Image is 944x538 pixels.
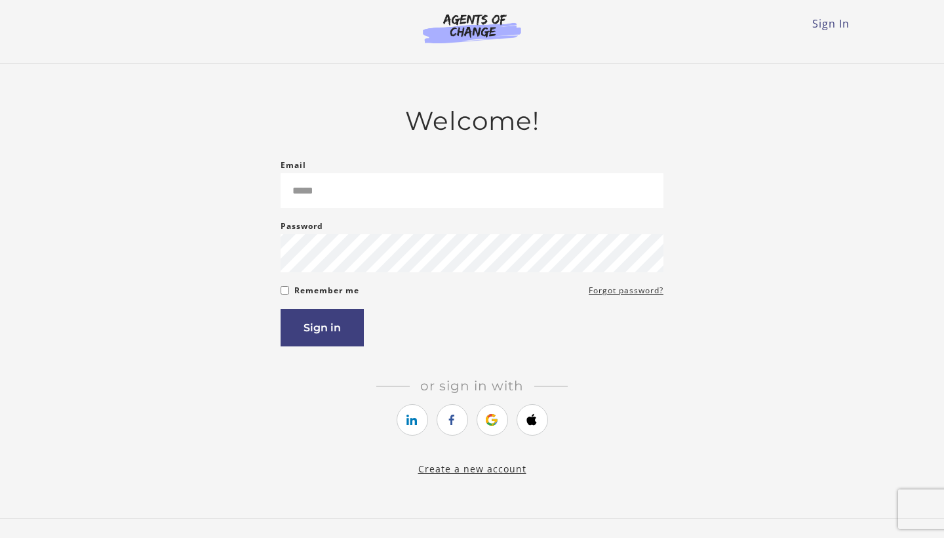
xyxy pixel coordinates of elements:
h2: Welcome! [281,106,663,136]
a: Create a new account [418,463,526,475]
img: Agents of Change Logo [409,13,535,43]
a: Forgot password? [589,283,663,299]
span: Or sign in with [410,378,534,394]
a: https://courses.thinkific.com/users/auth/apple?ss%5Breferral%5D=&ss%5Buser_return_to%5D=&ss%5Bvis... [517,404,548,436]
label: Remember me [294,283,359,299]
label: Email [281,157,306,173]
label: Password [281,218,323,234]
a: Sign In [812,16,850,31]
a: https://courses.thinkific.com/users/auth/facebook?ss%5Breferral%5D=&ss%5Buser_return_to%5D=&ss%5B... [437,404,468,436]
button: Sign in [281,309,364,346]
a: https://courses.thinkific.com/users/auth/google?ss%5Breferral%5D=&ss%5Buser_return_to%5D=&ss%5Bvi... [477,404,508,436]
a: https://courses.thinkific.com/users/auth/linkedin?ss%5Breferral%5D=&ss%5Buser_return_to%5D=&ss%5B... [397,404,428,436]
